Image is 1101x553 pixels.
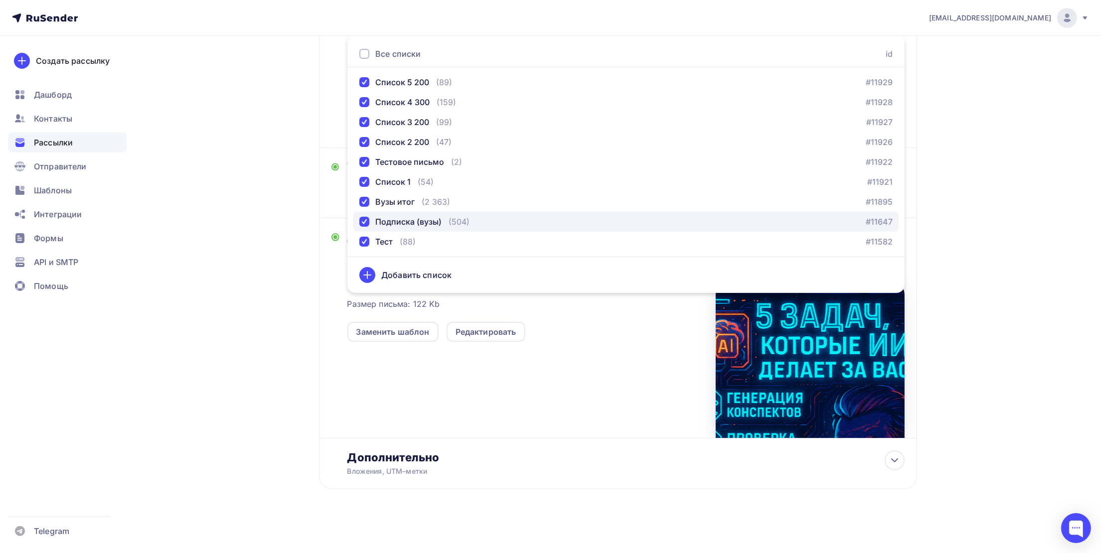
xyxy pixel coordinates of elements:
[375,156,444,168] div: Тестовое письмо
[8,156,127,176] a: Отправители
[866,196,893,208] a: #11895
[437,96,456,108] div: (159)
[375,116,429,128] div: Список 3 200
[381,269,452,281] div: Добавить список
[34,184,72,196] span: Шаблоны
[356,326,430,338] div: Заменить шаблон
[8,180,127,200] a: Шаблоны
[375,136,429,148] div: Список 2 200
[418,176,434,188] div: (54)
[34,525,69,537] span: Telegram
[456,326,516,338] div: Редактировать
[8,85,127,105] a: Дашборд
[929,13,1051,23] span: [EMAIL_ADDRESS][DOMAIN_NAME]
[451,156,462,168] div: (2)
[8,109,127,129] a: Контакты
[436,76,452,88] div: (89)
[436,116,452,128] div: (99)
[347,196,544,206] div: Нейросети для преподавателей
[34,89,72,101] span: Дашборд
[375,176,411,188] div: Список 1
[34,256,78,268] span: API и SMTP
[375,48,421,60] div: Все списки
[347,35,905,293] ul: Вебинар [DATE]ТехникумБоровичский автомобильно-дорожКФ РГУПБрянский кооперативный техникум[GEOGRA...
[866,216,893,228] a: #11647
[436,136,452,148] div: (47)
[400,236,416,248] div: (88)
[347,450,905,464] div: Дополнительно
[375,216,442,228] div: Подписка (вузы)
[866,236,893,248] a: #11582
[34,280,68,292] span: Помощь
[347,176,524,196] div: 🚀 Как [PERSON_NAME] изменил мою работу преподавателя за 2 месяца?
[866,96,893,108] a: #11928
[422,196,450,208] div: (2 363)
[34,208,82,220] span: Интеграции
[375,76,429,88] div: Список 5 200
[375,96,430,108] div: Список 4 300
[867,176,893,188] a: #11921
[36,55,110,67] div: Создать рассылку
[34,113,72,125] span: Контакты
[866,76,893,88] a: #11929
[34,160,87,172] span: Отправители
[347,298,440,310] span: Размер письма: 122 Kb
[34,232,63,244] span: Формы
[886,48,893,60] div: id
[929,8,1089,28] a: [EMAIL_ADDRESS][DOMAIN_NAME]
[34,137,73,148] span: Рассылки
[866,116,893,128] a: #11927
[8,228,127,248] a: Формы
[375,236,393,248] div: Тест
[375,196,415,208] div: Вузы итог
[347,160,544,174] div: Тема
[347,466,849,476] div: Вложения, UTM–метки
[866,136,893,148] a: #11926
[8,133,127,152] a: Рассылки
[866,156,893,168] a: #11922
[449,216,470,228] div: (504)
